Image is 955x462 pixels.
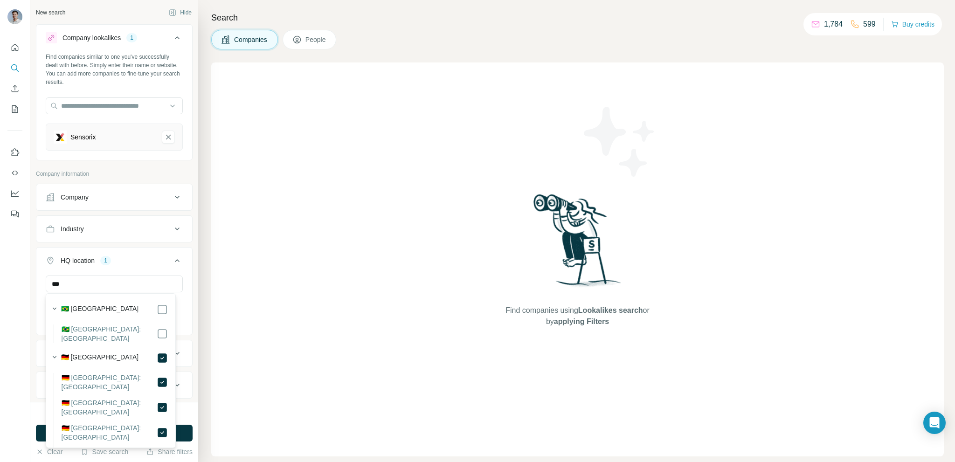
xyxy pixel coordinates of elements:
[36,218,192,240] button: Industry
[7,60,22,76] button: Search
[234,35,268,44] span: Companies
[503,305,652,327] span: Find companies using or by
[36,27,192,53] button: Company lookalikes1
[100,256,111,265] div: 1
[36,249,192,276] button: HQ location1
[529,192,626,296] img: Surfe Illustration - Woman searching with binoculars
[146,447,193,456] button: Share filters
[62,423,157,442] label: 🇩🇪 [GEOGRAPHIC_DATA]: [GEOGRAPHIC_DATA]
[7,80,22,97] button: Enrich CSV
[7,165,22,181] button: Use Surfe API
[162,131,175,144] button: Sensorix-remove-button
[578,100,662,184] img: Surfe Illustration - Stars
[36,342,192,365] button: Annual revenue ($)
[62,324,157,343] label: 🇧🇷 [GEOGRAPHIC_DATA]: [GEOGRAPHIC_DATA]
[54,131,67,144] img: Sensorix-logo
[61,256,95,265] div: HQ location
[824,19,843,30] p: 1,784
[81,447,128,456] button: Save search
[305,35,327,44] span: People
[126,34,137,42] div: 1
[7,206,22,222] button: Feedback
[36,186,192,208] button: Company
[7,185,22,202] button: Dashboard
[36,447,62,456] button: Clear
[923,412,946,434] div: Open Intercom Messenger
[36,170,193,178] p: Company information
[36,374,192,396] button: Employees (size)
[62,33,121,42] div: Company lookalikes
[62,373,157,392] label: 🇩🇪 [GEOGRAPHIC_DATA]: [GEOGRAPHIC_DATA]
[7,39,22,56] button: Quick start
[62,398,157,417] label: 🇩🇪 [GEOGRAPHIC_DATA]: [GEOGRAPHIC_DATA]
[36,8,65,17] div: New search
[863,19,876,30] p: 599
[61,224,84,234] div: Industry
[7,144,22,161] button: Use Surfe on LinkedIn
[46,53,183,86] div: Find companies similar to one you've successfully dealt with before. Simply enter their name or w...
[70,132,96,142] div: Sensorix
[554,317,609,325] span: applying Filters
[61,352,139,364] label: 🇩🇪 [GEOGRAPHIC_DATA]
[162,6,198,20] button: Hide
[891,18,934,31] button: Buy credits
[7,101,22,117] button: My lists
[36,425,193,441] button: Run search
[7,9,22,24] img: Avatar
[61,304,139,315] label: 🇧🇷 [GEOGRAPHIC_DATA]
[578,306,643,314] span: Lookalikes search
[211,11,944,24] h4: Search
[61,193,89,202] div: Company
